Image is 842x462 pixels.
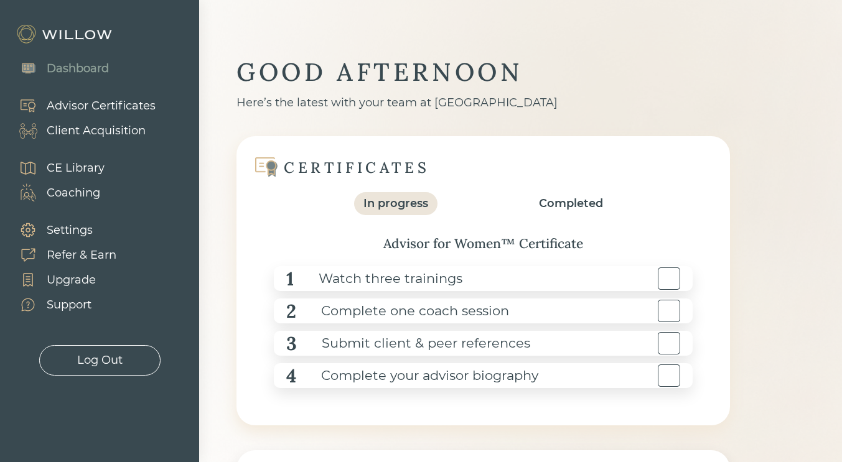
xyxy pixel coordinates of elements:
a: Settings [6,218,116,243]
a: Client Acquisition [6,118,156,143]
img: Willow [16,24,115,44]
div: Refer & Earn [47,247,116,264]
div: 1 [286,265,294,293]
div: Log Out [77,352,123,369]
div: Support [47,297,91,313]
div: In progress [363,195,428,212]
div: Settings [47,222,93,239]
div: GOOD AFTERNOON [236,56,730,88]
div: Coaching [47,185,100,201]
div: CERTIFICATES [284,158,429,177]
div: Complete your advisor biography [296,362,538,390]
div: Complete one coach session [296,297,509,325]
div: CE Library [47,160,105,177]
a: Coaching [6,180,105,205]
a: Advisor Certificates [6,93,156,118]
div: Dashboard [47,60,109,77]
a: Dashboard [6,56,109,81]
div: 3 [286,330,297,358]
div: Upgrade [47,272,96,289]
div: Client Acquisition [47,122,146,139]
a: Upgrade [6,267,116,292]
div: 4 [286,362,296,390]
div: Advisor for Women™ Certificate [261,234,705,254]
a: CE Library [6,155,105,180]
div: 2 [286,297,296,325]
div: Here’s the latest with your team at [GEOGRAPHIC_DATA] [236,95,730,111]
div: Advisor Certificates [47,98,156,114]
div: Watch three trainings [294,265,462,293]
a: Refer & Earn [6,243,116,267]
div: Submit client & peer references [297,330,530,358]
div: Completed [539,195,603,212]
